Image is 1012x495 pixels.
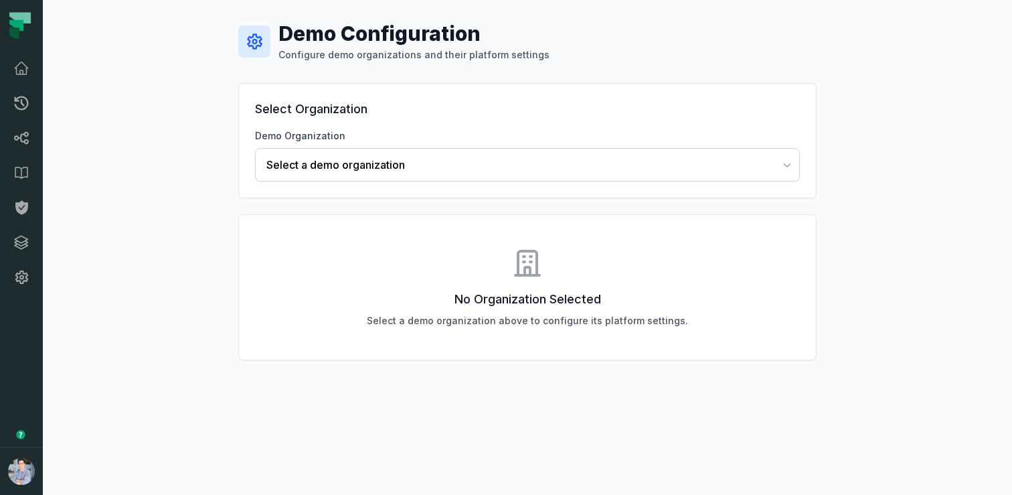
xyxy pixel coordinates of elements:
[278,48,550,62] p: Configure demo organizations and their platform settings
[266,157,772,173] span: Select a demo organization
[8,458,35,485] img: avatar of Alon Nafta
[271,290,784,309] h3: No Organization Selected
[255,129,800,143] label: Demo Organization
[271,314,784,328] p: Select a demo organization above to configure its platform settings.
[255,148,800,182] button: Select a demo organization
[15,429,27,441] div: Tooltip anchor
[278,21,550,46] h1: Demo Configuration
[255,100,800,119] h2: Select Organization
